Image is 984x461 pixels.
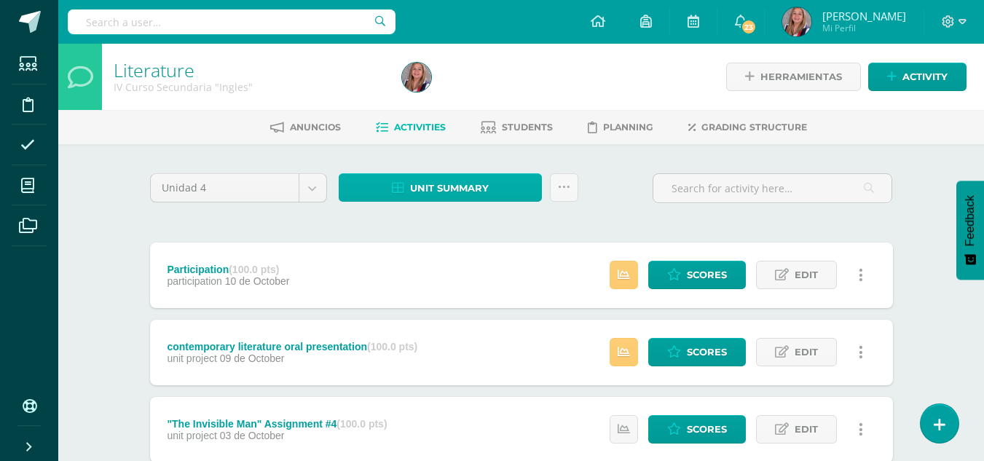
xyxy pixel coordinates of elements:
span: Unit summary [410,175,489,202]
span: Scores [687,339,727,366]
strong: (100.0 pts) [367,341,417,352]
span: Edit [795,261,818,288]
div: IV Curso Secundaria 'Ingles' [114,80,385,94]
a: Unit summary [339,173,542,202]
strong: (100.0 pts) [336,418,387,430]
span: Anuncios [290,122,341,133]
span: 03 de October [220,430,285,441]
span: Edit [795,416,818,443]
div: contemporary literature oral presentation [167,341,417,352]
a: Anuncios [270,116,341,139]
span: 09 de October [220,352,285,364]
span: Students [502,122,553,133]
button: Feedback - Mostrar encuesta [956,181,984,280]
a: Grading structure [688,116,807,139]
span: Feedback [964,195,977,246]
div: "The Invisible Man" Assignment #4 [167,418,387,430]
span: unit project [167,430,216,441]
span: Mi Perfil [822,22,906,34]
div: Participation [167,264,289,275]
img: c7f2227723096bbe4d84f52108c4ec4a.png [782,7,811,36]
a: Herramientas [726,63,861,91]
a: Students [481,116,553,139]
span: Edit [795,339,818,366]
span: 23 [741,19,757,35]
span: [PERSON_NAME] [822,9,906,23]
span: Herramientas [760,63,842,90]
span: 10 de October [225,275,290,287]
span: unit project [167,352,216,364]
span: Unidad 4 [162,174,288,202]
input: Search for activity here… [653,174,891,202]
span: Grading structure [701,122,807,133]
a: Scores [648,415,746,444]
a: Scores [648,261,746,289]
a: Scores [648,338,746,366]
img: c7f2227723096bbe4d84f52108c4ec4a.png [402,63,431,92]
a: Unidad 4 [151,174,326,202]
span: Scores [687,416,727,443]
span: Planning [603,122,653,133]
a: Planning [588,116,653,139]
h1: Literature [114,60,385,80]
a: Activity [868,63,967,91]
span: Scores [687,261,727,288]
a: Literature [114,58,194,82]
span: Activities [394,122,446,133]
a: Activities [376,116,446,139]
strong: (100.0 pts) [229,264,279,275]
span: Activity [902,63,948,90]
input: Search a user… [68,9,395,34]
span: participation [167,275,222,287]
